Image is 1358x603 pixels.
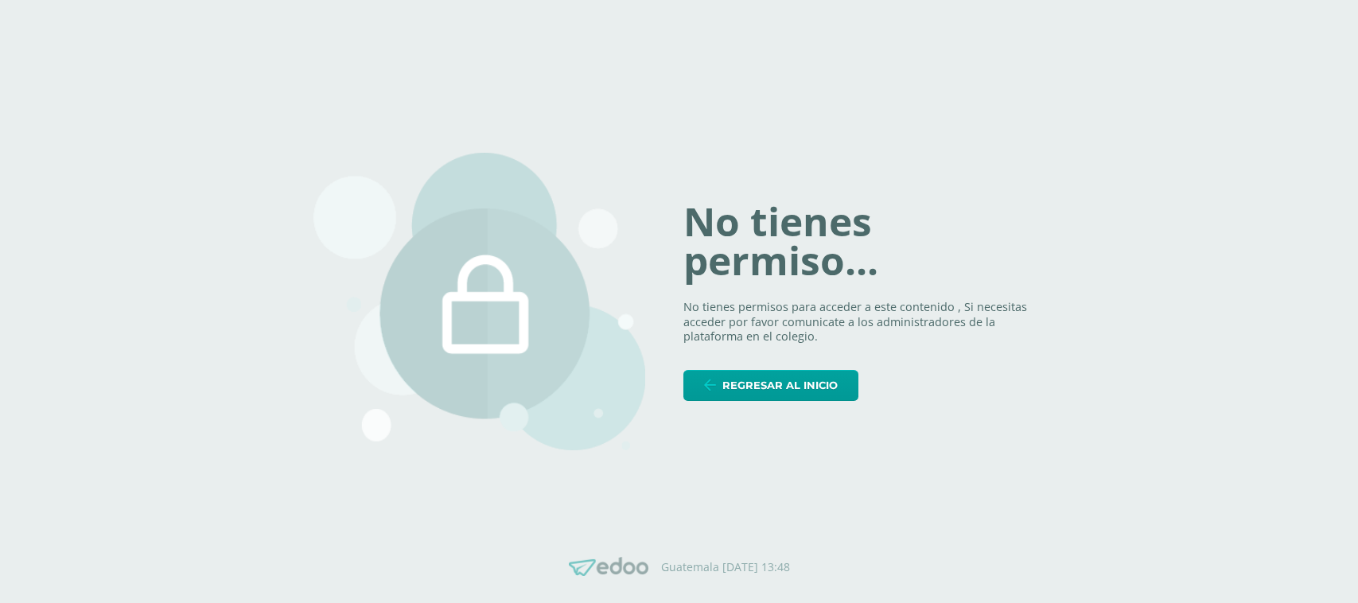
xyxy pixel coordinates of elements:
img: Edoo [569,557,648,577]
span: Regresar al inicio [722,371,838,400]
p: Guatemala [DATE] 13:48 [661,560,790,574]
p: No tienes permisos para acceder a este contenido , Si necesitas acceder por favor comunicate a lo... [683,300,1045,344]
img: 403.png [313,153,646,450]
h1: No tienes permiso... [683,202,1045,281]
a: Regresar al inicio [683,370,858,401]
